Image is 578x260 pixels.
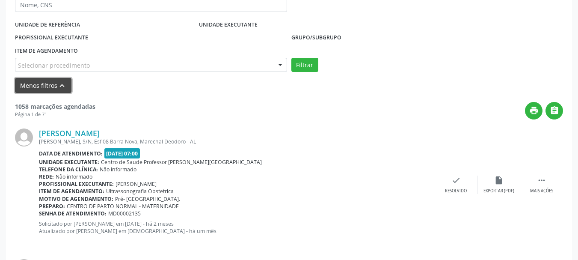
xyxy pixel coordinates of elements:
[15,31,88,45] label: PROFISSIONAL EXECUTANTE
[39,166,98,173] b: Telefone da clínica:
[291,58,318,72] button: Filtrar
[39,188,104,195] b: Item de agendamento:
[15,18,80,31] label: UNIDADE DE REFERÊNCIA
[39,150,103,157] b: Data de atendimento:
[199,18,258,31] label: UNIDADE EXECUTANTE
[291,31,341,45] label: Grupo/Subgrupo
[39,129,100,138] a: [PERSON_NAME]
[104,148,140,158] span: [DATE] 07:00
[39,195,113,203] b: Motivo de agendamento:
[39,138,435,145] div: [PERSON_NAME], S/N, Esf 08 Barra Nova, Marechal Deodoro - AL
[100,166,136,173] span: Não informado
[530,188,553,194] div: Mais ações
[445,188,467,194] div: Resolvido
[39,203,65,210] b: Preparo:
[67,203,179,210] span: CENTRO DE PARTO NORMAL - MATERNIDADE
[39,220,435,235] p: Solicitado por [PERSON_NAME] em [DATE] - há 2 meses Atualizado por [PERSON_NAME] em [DEMOGRAPHIC_...
[116,180,157,188] span: [PERSON_NAME]
[15,78,71,93] button: Menos filtroskeyboard_arrow_up
[101,158,262,166] span: Centro de Saude Professor [PERSON_NAME][GEOGRAPHIC_DATA]
[15,111,95,118] div: Página 1 de 71
[545,102,563,120] button: 
[39,180,114,188] b: Profissional executante:
[39,173,54,180] b: Rede:
[15,102,95,111] strong: 1058 marcações agendadas
[451,176,461,185] i: check
[18,61,90,70] span: Selecionar procedimento
[106,188,174,195] span: Ultrassonografia Obstetrica
[39,158,99,166] b: Unidade executante:
[115,195,180,203] span: Pré- [GEOGRAPHIC_DATA].
[550,106,559,115] i: 
[39,210,107,217] b: Senha de atendimento:
[537,176,546,185] i: 
[57,81,67,90] i: keyboard_arrow_up
[525,102,542,120] button: print
[15,45,78,58] label: Item de agendamento
[15,129,33,146] img: img
[108,210,141,217] span: MD00002135
[529,106,539,115] i: print
[56,173,92,180] span: Não informado
[483,188,514,194] div: Exportar (PDF)
[494,176,504,185] i: insert_drive_file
